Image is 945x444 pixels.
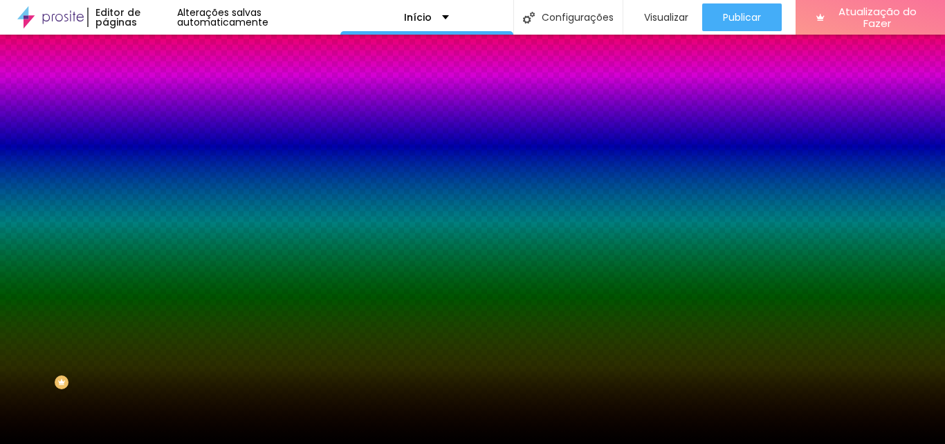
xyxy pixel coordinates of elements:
img: Ícone [523,12,535,24]
font: Atualização do Fazer [838,4,917,30]
font: Início [404,10,432,24]
button: Publicar [702,3,782,31]
button: Visualizar [623,3,702,31]
font: Editor de páginas [95,6,140,29]
font: Configurações [542,10,614,24]
font: Publicar [723,10,761,24]
font: Alterações salvas automaticamente [177,6,268,29]
font: Visualizar [644,10,688,24]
